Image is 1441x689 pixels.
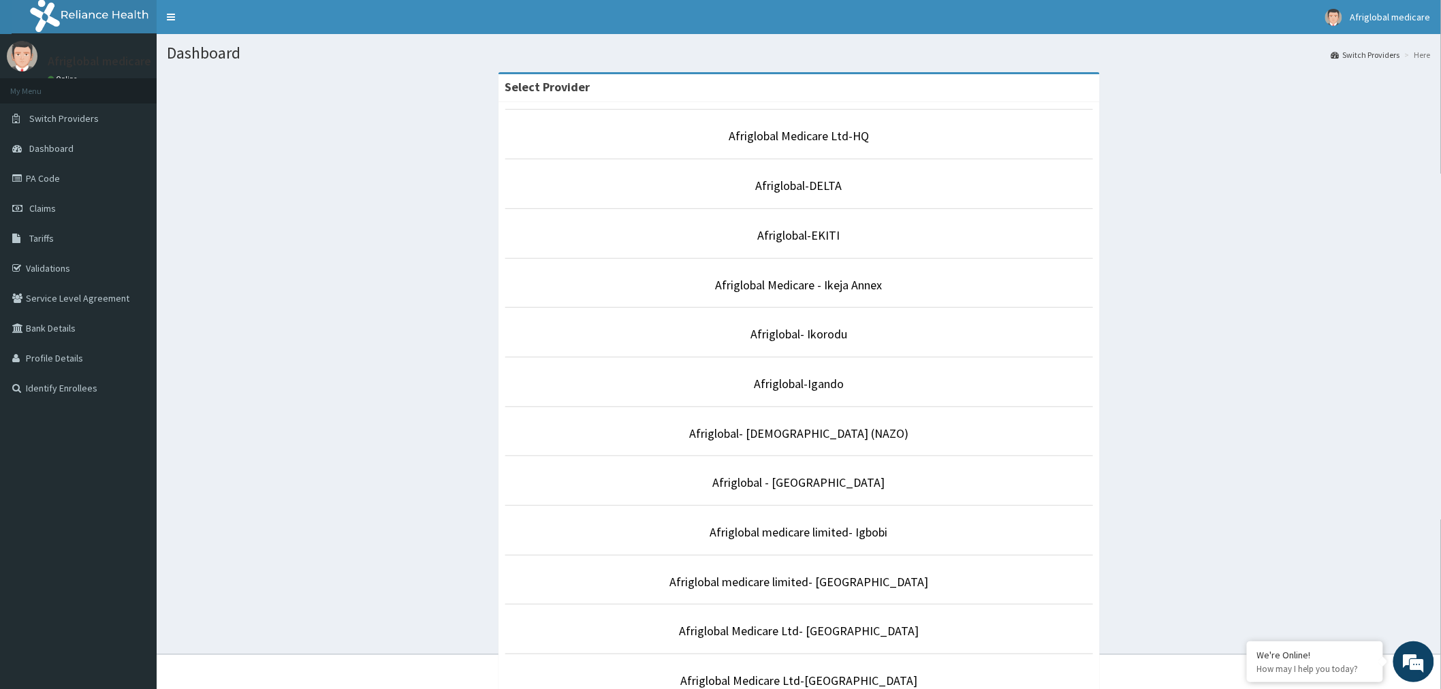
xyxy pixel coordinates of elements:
a: Afriglobal-EKITI [758,227,840,243]
a: Afriglobal- [DEMOGRAPHIC_DATA] (NAZO) [689,426,908,441]
span: Claims [29,202,56,214]
a: Switch Providers [1331,49,1400,61]
a: Afriglobal - [GEOGRAPHIC_DATA] [713,475,885,490]
a: Afriglobal Medicare Ltd-[GEOGRAPHIC_DATA] [680,673,917,688]
span: Dashboard [29,142,74,155]
img: User Image [1325,9,1342,26]
p: How may I help you today? [1257,663,1373,675]
a: Afriglobal Medicare Ltd-HQ [729,128,869,144]
a: Afriglobal Medicare Ltd- [GEOGRAPHIC_DATA] [679,623,919,639]
p: Afriglobal medicare [48,55,151,67]
div: We're Online! [1257,649,1373,661]
span: Switch Providers [29,112,99,125]
a: Online [48,74,80,84]
li: Here [1402,49,1431,61]
span: Tariffs [29,232,54,244]
a: Afriglobal medicare limited- Igbobi [710,524,888,540]
span: Afriglobal medicare [1350,11,1431,23]
a: Afriglobal- Ikorodu [750,326,847,342]
a: Afriglobal medicare limited- [GEOGRAPHIC_DATA] [669,574,928,590]
a: Afriglobal-Igando [754,376,844,391]
a: Afriglobal Medicare - Ikeja Annex [716,277,883,293]
a: Afriglobal-DELTA [756,178,842,193]
img: User Image [7,41,37,71]
strong: Select Provider [505,79,590,95]
h1: Dashboard [167,44,1431,62]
